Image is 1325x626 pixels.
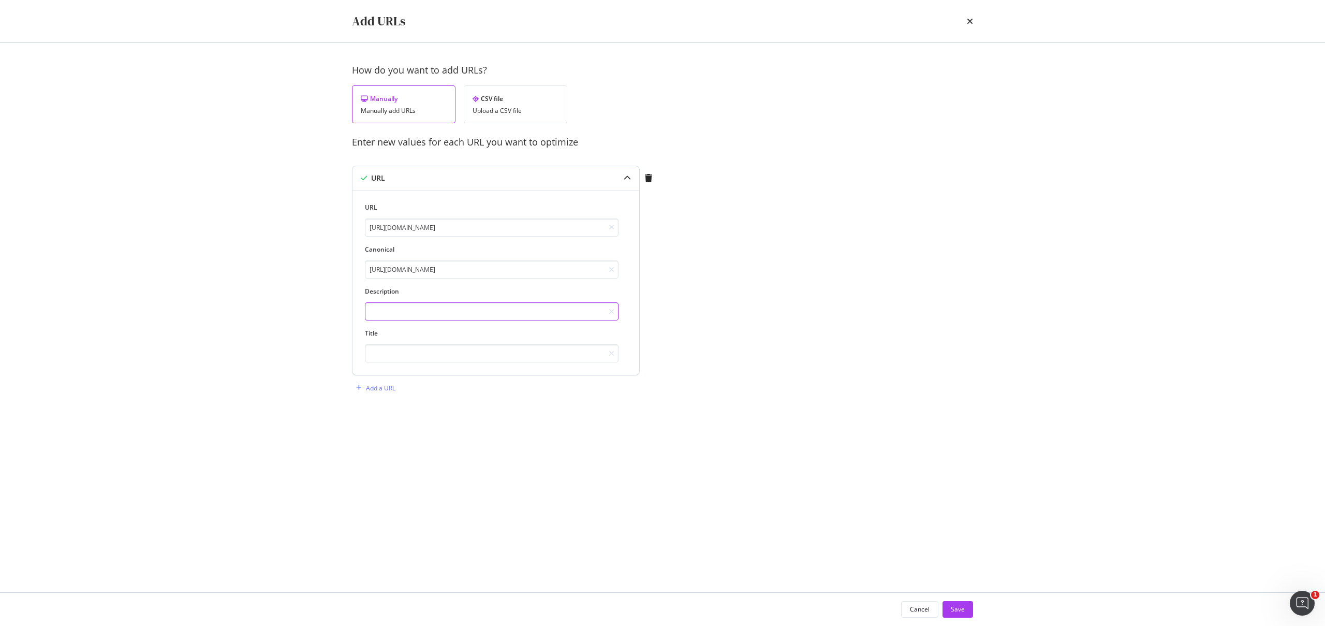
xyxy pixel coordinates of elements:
[371,173,385,183] div: URL
[365,219,619,237] input: https://example.com
[352,380,395,396] button: Add a URL
[951,605,965,614] div: Save
[1311,591,1319,599] span: 1
[1290,591,1315,616] iframe: Intercom live chat
[366,384,395,392] div: Add a URL
[943,601,973,618] button: Save
[967,12,973,30] div: times
[361,94,447,103] div: Manually
[365,203,619,212] label: URL
[365,287,619,296] label: Description
[361,107,447,114] div: Manually add URLs
[352,136,973,149] div: Enter new values for each URL you want to optimize
[473,107,558,114] div: Upload a CSV file
[352,12,405,30] div: Add URLs
[473,94,558,103] div: CSV file
[352,64,973,77] div: How do you want to add URLs?
[365,245,619,254] label: Canonical
[910,605,930,614] div: Cancel
[365,329,619,338] label: Title
[901,601,938,618] button: Cancel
